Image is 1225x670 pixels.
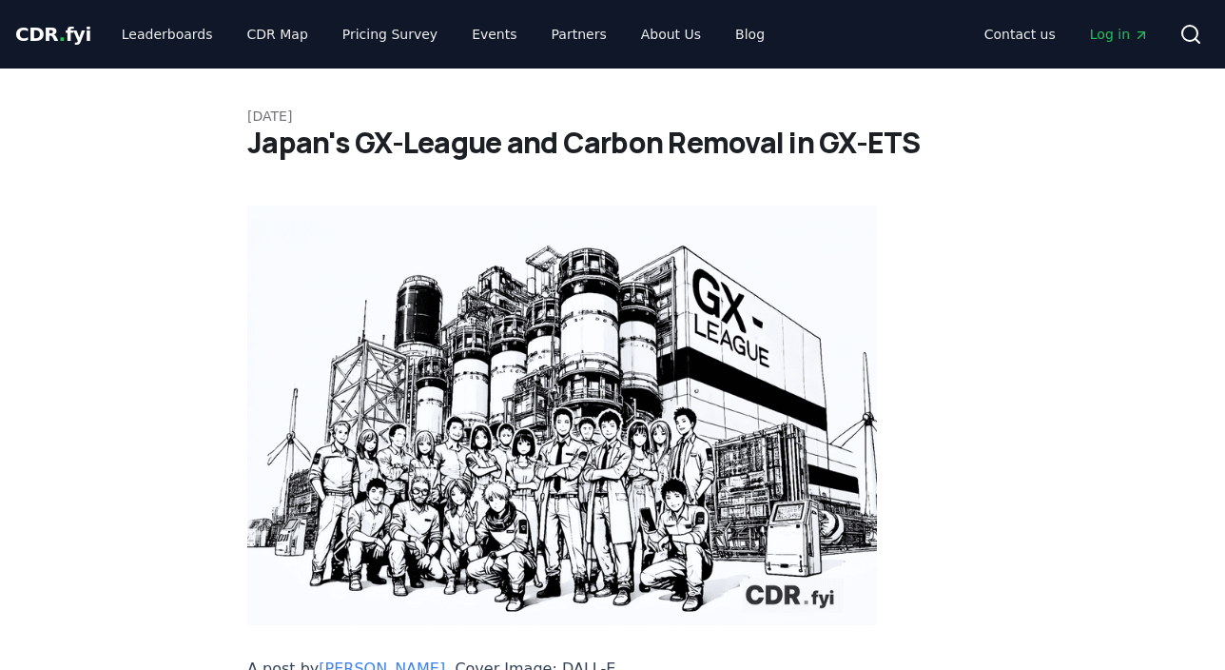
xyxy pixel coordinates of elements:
[15,23,91,46] span: CDR fyi
[327,17,453,51] a: Pricing Survey
[247,206,877,625] img: blog post image
[720,17,780,51] a: Blog
[15,21,91,48] a: CDR.fyi
[247,107,978,126] p: [DATE]
[626,17,716,51] a: About Us
[232,17,323,51] a: CDR Map
[969,17,1164,51] nav: Main
[107,17,228,51] a: Leaderboards
[107,17,780,51] nav: Main
[59,23,66,46] span: .
[457,17,532,51] a: Events
[1075,17,1164,51] a: Log in
[247,126,978,160] h1: Japan's GX-League and Carbon Removal in GX-ETS
[1090,25,1149,44] span: Log in
[536,17,622,51] a: Partners
[969,17,1071,51] a: Contact us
